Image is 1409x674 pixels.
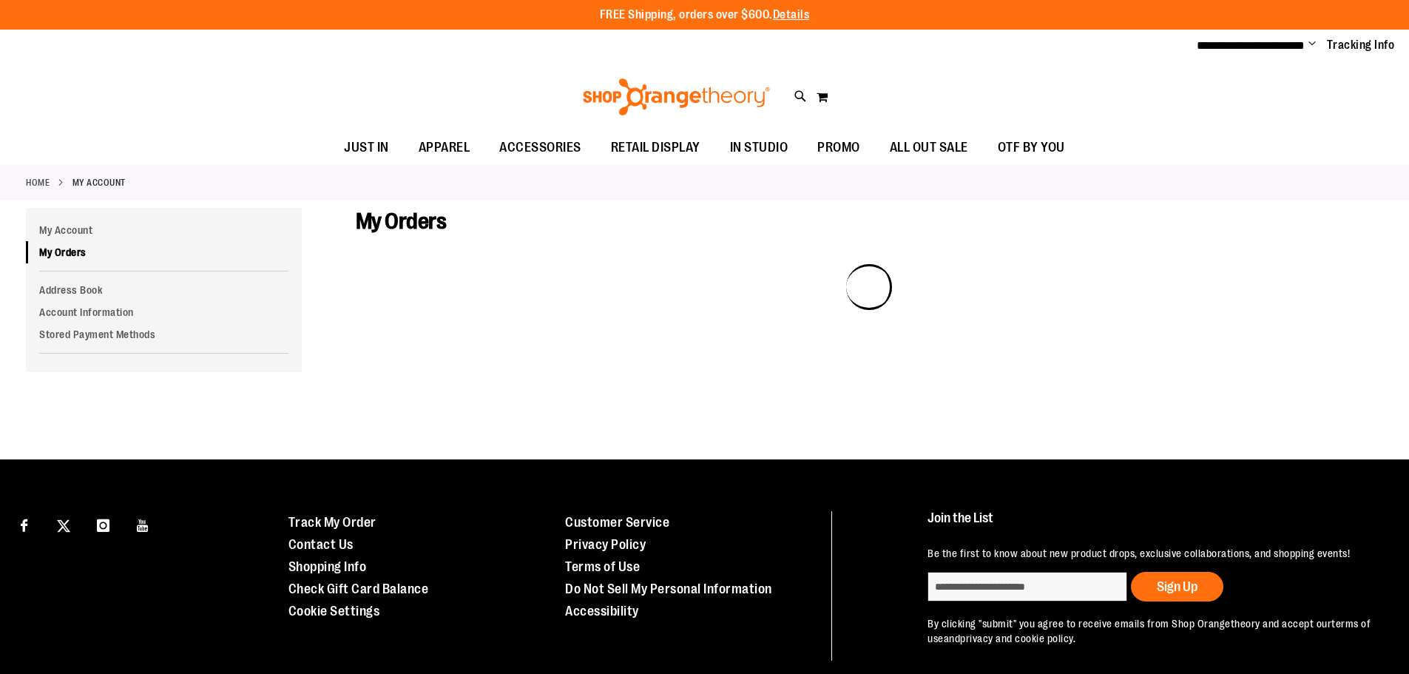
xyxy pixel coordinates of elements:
button: Sign Up [1131,572,1223,601]
p: By clicking "submit" you agree to receive emails from Shop Orangetheory and accept our and [927,616,1375,646]
a: Terms of Use [565,559,640,574]
button: Account menu [1308,38,1316,53]
a: Visit our Facebook page [11,511,37,537]
a: Contact Us [288,537,354,552]
span: Sign Up [1157,579,1197,594]
a: Check Gift Card Balance [288,582,429,596]
a: Do Not Sell My Personal Information [565,582,772,596]
p: Be the first to know about new product drops, exclusive collaborations, and shopping events! [927,546,1375,561]
span: APPAREL [419,131,470,164]
a: Details [773,8,810,21]
span: OTF BY YOU [998,131,1065,164]
a: Visit our X page [51,511,77,537]
span: IN STUDIO [730,131,788,164]
span: ALL OUT SALE [890,131,968,164]
a: My Orders [26,241,302,263]
h4: Join the List [927,511,1375,539]
a: privacy and cookie policy. [960,633,1075,644]
a: Accessibility [565,604,639,619]
a: Cookie Settings [288,604,380,619]
a: Privacy Policy [565,537,646,552]
span: PROMO [817,131,860,164]
a: Home [26,176,50,189]
a: Account Information [26,301,302,323]
a: Shopping Info [288,559,367,574]
a: Address Book [26,279,302,301]
a: Customer Service [565,515,669,530]
span: JUST IN [344,131,389,164]
span: ACCESSORIES [499,131,581,164]
p: FREE Shipping, orders over $600. [600,7,810,24]
strong: My Account [72,176,126,189]
a: Track My Order [288,515,376,530]
span: RETAIL DISPLAY [611,131,700,164]
a: Visit our Instagram page [90,511,116,537]
a: Stored Payment Methods [26,323,302,346]
a: Visit our Youtube page [130,511,156,537]
input: enter email [927,572,1127,601]
a: Tracking Info [1327,37,1395,53]
img: Shop Orangetheory [581,78,772,115]
img: Twitter [57,519,70,533]
span: My Orders [356,209,447,234]
a: My Account [26,219,302,241]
